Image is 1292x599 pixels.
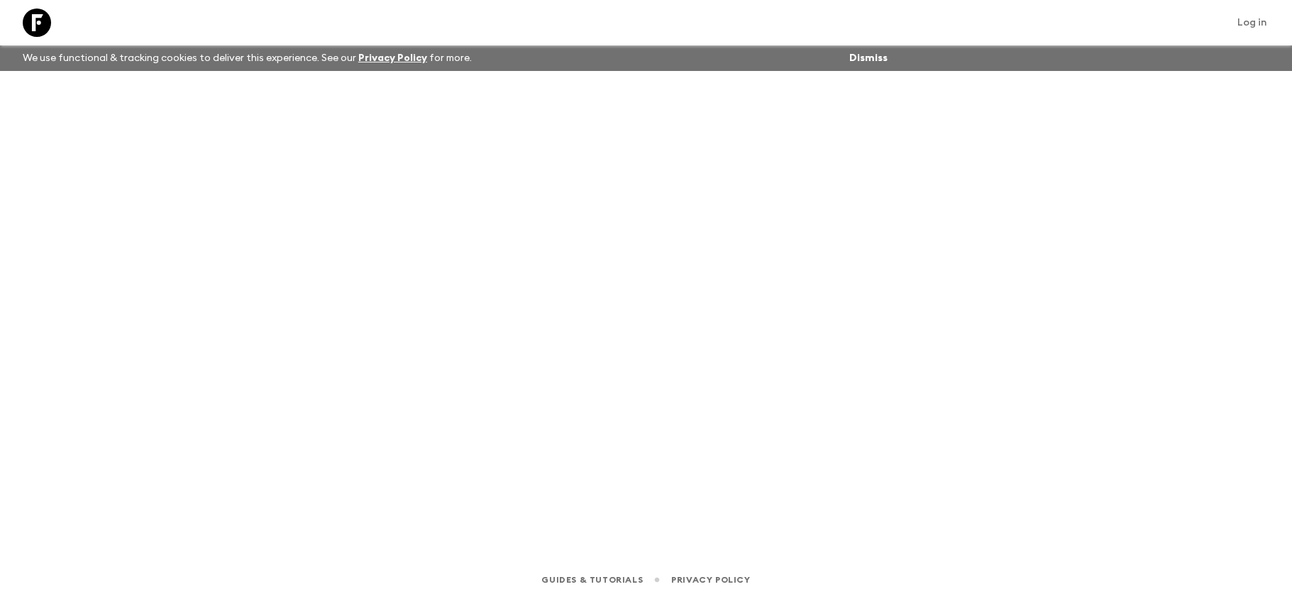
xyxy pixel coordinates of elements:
button: Dismiss [846,48,891,68]
a: Privacy Policy [671,572,750,588]
a: Log in [1230,13,1275,33]
a: Privacy Policy [358,53,427,63]
a: Guides & Tutorials [541,572,643,588]
p: We use functional & tracking cookies to deliver this experience. See our for more. [17,45,477,71]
